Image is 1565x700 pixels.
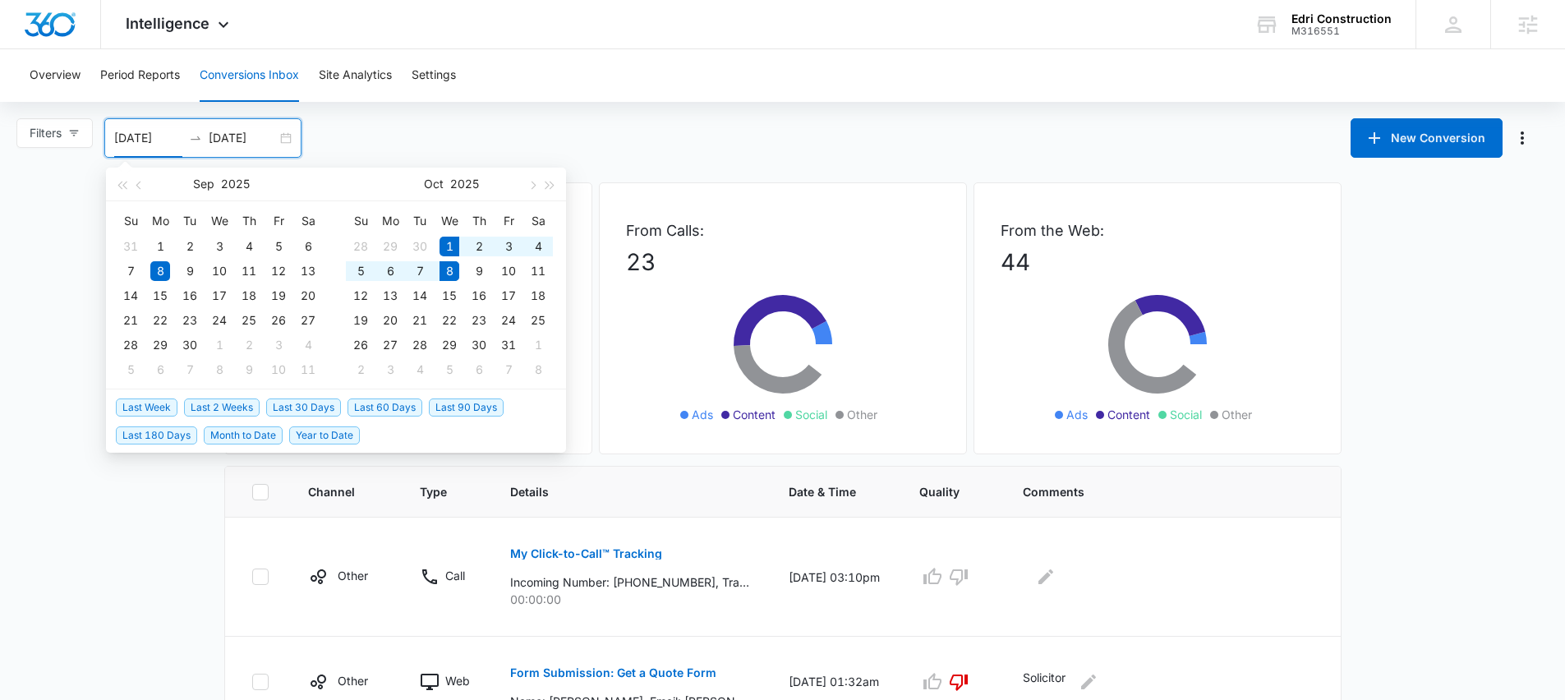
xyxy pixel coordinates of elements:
button: Form Submission: Get a Quote Form [510,653,716,693]
span: Social [795,406,827,423]
td: 2025-09-05 [264,234,293,259]
span: Channel [308,483,357,500]
td: 2025-10-26 [346,333,375,357]
div: 28 [410,335,430,355]
button: Site Analytics [319,49,392,102]
div: 19 [269,286,288,306]
td: 2025-10-20 [375,308,405,333]
div: 6 [298,237,318,256]
div: 27 [380,335,400,355]
td: 2025-10-30 [464,333,494,357]
td: 2025-10-17 [494,283,523,308]
td: 2025-09-06 [293,234,323,259]
button: Filters [16,118,93,148]
td: 2025-10-10 [494,259,523,283]
div: 18 [239,286,259,306]
td: 2025-10-12 [346,283,375,308]
button: Sep [193,168,214,200]
p: 23 [626,245,940,279]
div: 30 [410,237,430,256]
div: 9 [469,261,489,281]
div: 6 [380,261,400,281]
td: 2025-10-19 [346,308,375,333]
button: Manage Numbers [1509,125,1535,151]
span: Last 90 Days [429,398,504,417]
span: Details [510,483,725,500]
div: 5 [351,261,371,281]
div: 6 [469,360,489,380]
button: Conversions Inbox [200,49,299,102]
td: 2025-10-04 [293,333,323,357]
div: 22 [440,311,459,330]
div: 1 [528,335,548,355]
th: Mo [375,208,405,234]
div: 6 [150,360,170,380]
td: 2025-10-09 [464,259,494,283]
span: Last 60 Days [348,398,422,417]
td: 2025-09-14 [116,283,145,308]
div: 5 [440,360,459,380]
td: 2025-08-31 [116,234,145,259]
td: 2025-10-07 [405,259,435,283]
div: 10 [269,360,288,380]
td: 2025-10-02 [464,234,494,259]
div: 28 [121,335,140,355]
div: 9 [239,360,259,380]
div: 8 [150,261,170,281]
p: Other [338,567,368,584]
td: 2025-10-15 [435,283,464,308]
p: Other [338,672,368,689]
div: 3 [209,237,229,256]
div: 23 [180,311,200,330]
div: 1 [150,237,170,256]
span: Content [733,406,776,423]
td: 2025-11-02 [346,357,375,382]
td: 2025-09-09 [175,259,205,283]
td: 2025-10-13 [375,283,405,308]
td: 2025-09-08 [145,259,175,283]
span: Quality [919,483,960,500]
span: swap-right [189,131,202,145]
td: 2025-10-05 [116,357,145,382]
p: Form Submission: Get a Quote Form [510,667,716,679]
div: 28 [351,237,371,256]
span: Date & Time [789,483,856,500]
div: 7 [180,360,200,380]
div: 27 [298,311,318,330]
div: 7 [499,360,518,380]
button: Overview [30,49,81,102]
td: 2025-10-16 [464,283,494,308]
button: New Conversion [1351,118,1503,158]
button: 2025 [450,168,479,200]
div: 26 [351,335,371,355]
div: 29 [440,335,459,355]
div: 15 [440,286,459,306]
td: 2025-10-29 [435,333,464,357]
div: 29 [150,335,170,355]
div: 14 [121,286,140,306]
div: 31 [499,335,518,355]
td: 2025-09-10 [205,259,234,283]
div: 2 [351,360,371,380]
div: 12 [269,261,288,281]
span: Other [1222,406,1252,423]
td: 2025-11-04 [405,357,435,382]
td: 2025-09-21 [116,308,145,333]
div: 17 [209,286,229,306]
p: My Click-to-Call™ Tracking [510,548,662,560]
td: 2025-10-27 [375,333,405,357]
td: 2025-10-03 [264,333,293,357]
td: 2025-09-24 [205,308,234,333]
th: Tu [405,208,435,234]
td: 2025-09-25 [234,308,264,333]
td: 2025-10-11 [523,259,553,283]
td: 2025-09-02 [175,234,205,259]
th: Su [346,208,375,234]
td: 2025-09-12 [264,259,293,283]
td: 2025-10-22 [435,308,464,333]
p: 44 [1001,245,1314,279]
th: We [435,208,464,234]
span: Ads [692,406,713,423]
div: 20 [380,311,400,330]
div: 11 [239,261,259,281]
